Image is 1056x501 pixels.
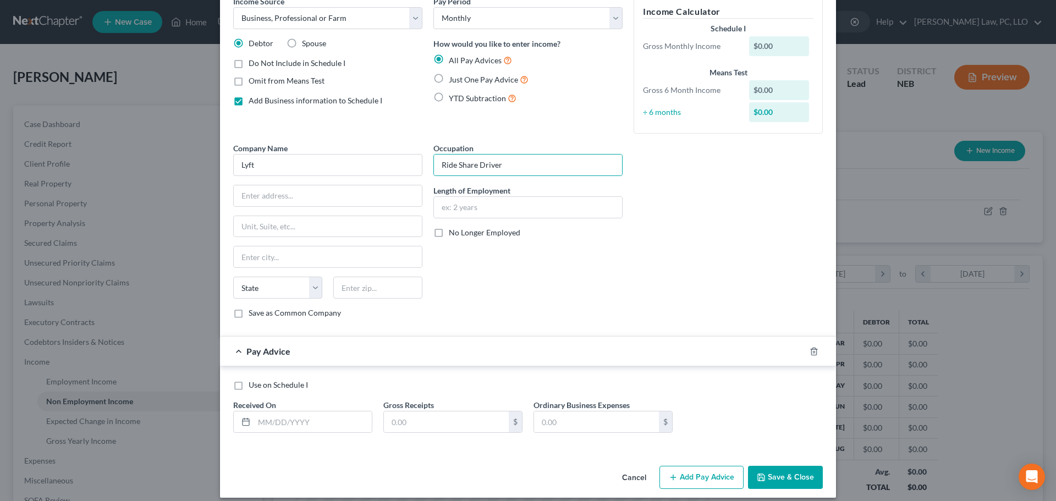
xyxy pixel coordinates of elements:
[246,346,290,356] span: Pay Advice
[249,96,382,105] span: Add Business information to Schedule I
[643,67,813,78] div: Means Test
[302,38,326,48] span: Spouse
[749,102,810,122] div: $0.00
[659,466,744,489] button: Add Pay Advice
[249,380,308,389] span: Use on Schedule I
[659,411,672,432] div: $
[433,38,560,49] label: How would you like to enter income?
[233,154,422,176] input: Search company by name...
[534,411,659,432] input: 0.00
[449,228,520,237] span: No Longer Employed
[249,58,345,68] span: Do Not Include in Schedule I
[233,400,276,410] span: Received On
[383,399,434,411] label: Gross Receipts
[533,399,630,411] label: Ordinary Business Expenses
[433,185,510,196] label: Length of Employment
[643,5,813,19] h5: Income Calculator
[234,246,422,267] input: Enter city...
[249,76,324,85] span: Omit from Means Test
[254,411,372,432] input: MM/DD/YYYY
[433,142,474,154] label: Occupation
[637,85,744,96] div: Gross 6 Month Income
[434,197,622,218] input: ex: 2 years
[748,466,823,489] button: Save & Close
[613,467,655,489] button: Cancel
[637,41,744,52] div: Gross Monthly Income
[449,56,502,65] span: All Pay Advices
[249,308,341,317] span: Save as Common Company
[1019,464,1045,490] div: Open Intercom Messenger
[233,144,288,153] span: Company Name
[749,36,810,56] div: $0.00
[749,80,810,100] div: $0.00
[249,38,273,48] span: Debtor
[643,23,813,34] div: Schedule I
[333,277,422,299] input: Enter zip...
[434,155,622,175] input: --
[449,75,518,84] span: Just One Pay Advice
[234,216,422,237] input: Unit, Suite, etc...
[234,185,422,206] input: Enter address...
[384,411,509,432] input: 0.00
[637,107,744,118] div: ÷ 6 months
[509,411,522,432] div: $
[449,93,506,103] span: YTD Subtraction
